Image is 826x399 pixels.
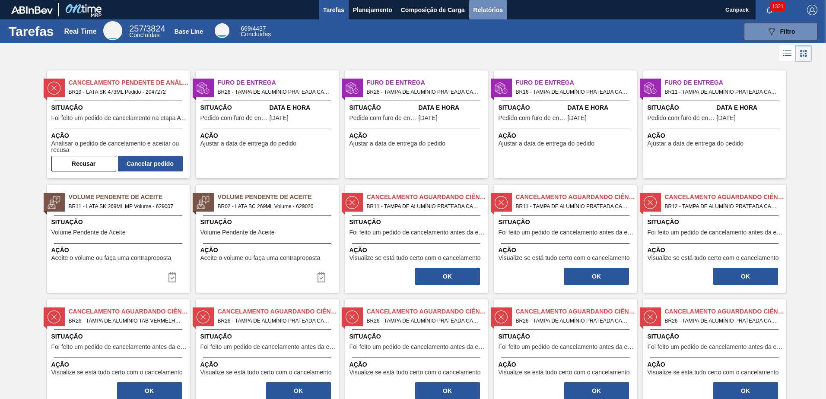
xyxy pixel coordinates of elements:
img: icon-task-complete [316,272,327,282]
span: Visualize se está tudo certo com o cancelamento [648,255,779,261]
span: Volume Pendente de Aceite [69,193,190,202]
span: Ação [499,131,635,140]
span: BR12 - TAMPA DE ALUMÍNIO PRATEADA CANPACK CDL Pedido - 631768 [665,202,779,211]
span: Tarefas [323,5,344,15]
span: BR26 - TAMPA DE ALUMÍNIO TAB VERMELHO CANPACK CDL Pedido - 631791 [69,316,183,326]
span: / 3824 [129,24,165,33]
span: Visualize se está tudo certo com o cancelamento [648,369,779,376]
img: status [346,82,359,95]
span: Cancelamento aguardando ciência [69,307,190,316]
span: Volume Pendente de Aceite [200,229,275,236]
span: Situação [200,103,267,112]
span: Situação [648,218,784,227]
span: Situação [648,332,784,341]
span: Ação [648,360,784,369]
button: icon-task-complete [311,269,332,286]
span: 1321 [770,2,785,11]
span: BR11 - TAMPA DE ALUMÍNIO PRATEADA CANPACK CDL Pedido - 607198 [516,202,630,211]
button: OK [713,268,778,285]
span: Ajustar a data de entrega do pedido [499,140,595,147]
span: Ação [499,246,635,255]
span: Situação [499,332,635,341]
span: Situação [499,103,565,112]
span: Filtro [780,28,795,35]
span: Ação [200,360,337,369]
img: icon-task-complete [167,272,178,282]
span: 02/10/2025, [717,115,736,121]
span: Cancelamento aguardando ciência [516,307,637,316]
span: Pedido com furo de entrega [200,115,267,121]
span: Visualize se está tudo certo com o cancelamento [499,369,630,376]
img: status [197,196,210,209]
img: status [48,82,60,95]
span: 257 [129,24,143,33]
img: status [346,196,359,209]
span: Ajustar a data de entrega do pedido [648,140,744,147]
img: status [495,196,508,209]
img: status [197,310,210,323]
img: status [197,82,210,95]
span: Cancelamento aguardando ciência [516,193,637,202]
span: Situação [51,332,187,341]
span: Situação [200,218,337,227]
div: Completar tarefa: 30332469 [51,154,183,171]
span: Situação [349,332,486,341]
button: Cancelar pedido [118,156,183,171]
span: Furo de Entrega [665,78,786,87]
span: Pedido com furo de entrega [499,115,565,121]
span: Ação [648,246,784,255]
div: Visão em Cards [795,45,812,62]
div: Base Line [175,28,203,35]
span: Furo de Entrega [367,78,488,87]
span: Foi feito um pedido de cancelamento antes da etapa de aguardando faturamento [349,229,486,236]
span: Concluídas [129,32,159,38]
span: Situação [349,218,486,227]
div: Real Time [103,21,122,40]
span: Ação [349,246,486,255]
span: Visualize se está tudo certo com o cancelamento [200,369,332,376]
img: status [644,196,657,209]
span: BR26 - TAMPA DE ALUMÍNIO PRATEADA CANPACK CDL Pedido - 665871 [218,316,332,326]
span: Pedido com furo de entrega [648,115,715,121]
span: Situação [200,332,337,341]
button: OK [415,268,480,285]
span: Foi feito um pedido de cancelamento antes da etapa de aguardando faturamento [648,344,784,350]
span: 669 [241,25,251,32]
span: Foi feito um pedido de cancelamento na etapa Aguardando Faturamento [51,115,187,121]
span: Foi feito um pedido de cancelamento antes da etapa de aguardando faturamento [499,229,635,236]
span: Situação [499,218,635,227]
img: status [48,196,60,209]
span: Situação [648,103,715,112]
span: Ação [349,131,486,140]
span: Ação [499,360,635,369]
span: Ação [51,131,187,140]
span: BR19 - LATA SK 473ML Pedido - 2047272 [69,87,183,97]
div: Visão em Lista [779,45,795,62]
span: Foi feito um pedido de cancelamento antes da etapa de aguardando faturamento [499,344,635,350]
span: Ação [51,360,187,369]
img: status [644,82,657,95]
span: BR02 - LATA BC 269ML Volume - 629020 [218,202,332,211]
span: Situação [51,103,187,112]
span: Analisar o pedido de cancelamento e aceitar ou recusa [51,140,187,154]
div: Completar tarefa: 30332579 [563,267,630,286]
span: Cancelamento Pendente de Análise [69,78,190,87]
span: Aceite o volume ou faça uma contraproposta [200,255,321,261]
div: Completar tarefa: 30332578 [414,267,481,286]
span: Cancelamento aguardando ciência [367,307,488,316]
div: Completar tarefa: 30344593 [311,269,332,286]
span: Relatórios [473,5,503,15]
img: status [495,310,508,323]
span: Cancelamento aguardando ciência [367,193,488,202]
span: Data e Hora [419,103,486,112]
span: Ação [200,246,337,255]
span: Situação [51,218,187,227]
img: status [644,310,657,323]
span: Concluídas [241,31,271,38]
img: TNhmsLtSVTkK8tSr43FrP2fwEKptu5GPRR3wAAAABJRU5ErkJggg== [11,6,53,14]
span: BR11 - TAMPA DE ALUMÍNIO PRATEADA CANPACK CDL Pedido - 607197 [367,202,481,211]
span: Visualize se está tudo certo com o cancelamento [349,255,481,261]
button: Filtro [744,23,817,40]
span: Foi feito um pedido de cancelamento antes da etapa de aguardando faturamento [349,344,486,350]
span: Furo de Entrega [218,78,339,87]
